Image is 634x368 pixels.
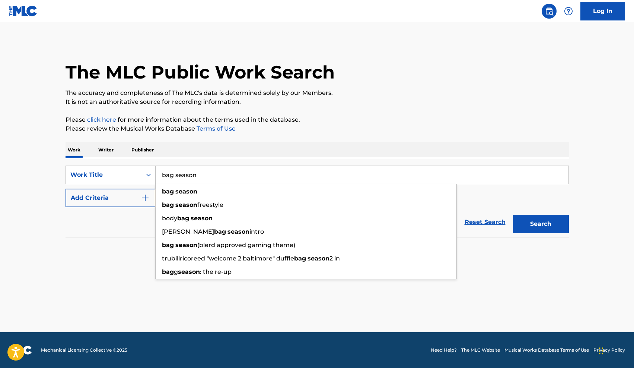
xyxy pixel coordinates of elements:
[66,61,335,83] h1: The MLC Public Work Search
[96,142,116,158] p: Writer
[599,340,603,362] div: Drag
[41,347,127,353] span: Mechanical Licensing Collective © 2025
[200,268,232,275] span: : the re-up
[175,188,197,195] strong: season
[162,241,174,249] strong: bag
[66,166,569,237] form: Search Form
[308,255,329,262] strong: season
[162,215,177,222] span: body
[174,268,178,275] span: g
[175,201,197,208] strong: season
[227,228,249,235] strong: season
[66,124,569,133] p: Please review the Musical Works Database
[504,347,589,353] a: Musical Works Database Terms of Use
[162,188,174,195] strong: bag
[70,170,137,179] div: Work Title
[177,215,189,222] strong: bag
[597,332,634,368] iframe: Chat Widget
[513,215,569,233] button: Search
[162,255,294,262] span: trubillricoreed "welcome 2 baltimore" duffle
[197,241,295,249] span: (blerd approved gaming theme)
[431,347,457,353] a: Need Help?
[580,2,625,20] a: Log In
[66,142,83,158] p: Work
[191,215,213,222] strong: season
[564,7,573,16] img: help
[66,189,156,207] button: Add Criteria
[249,228,264,235] span: intro
[66,89,569,97] p: The accuracy and completeness of The MLC's data is determined solely by our Members.
[561,4,576,19] div: Help
[175,241,197,249] strong: season
[542,4,557,19] a: Public Search
[9,346,32,355] img: logo
[141,193,150,202] img: 9d2ae6d4665cec9f34b9.svg
[294,255,306,262] strong: bag
[593,347,625,353] a: Privacy Policy
[162,201,174,208] strong: bag
[162,268,174,275] strong: bag
[545,7,554,16] img: search
[66,97,569,106] p: It is not an authoritative source for recording information.
[461,214,509,230] a: Reset Search
[162,228,214,235] span: [PERSON_NAME]
[329,255,340,262] span: 2 in
[214,228,226,235] strong: bag
[195,125,236,132] a: Terms of Use
[129,142,156,158] p: Publisher
[197,201,223,208] span: freestyle
[461,347,500,353] a: The MLC Website
[178,268,200,275] strong: season
[87,116,116,123] a: click here
[9,6,38,16] img: MLC Logo
[66,115,569,124] p: Please for more information about the terms used in the database.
